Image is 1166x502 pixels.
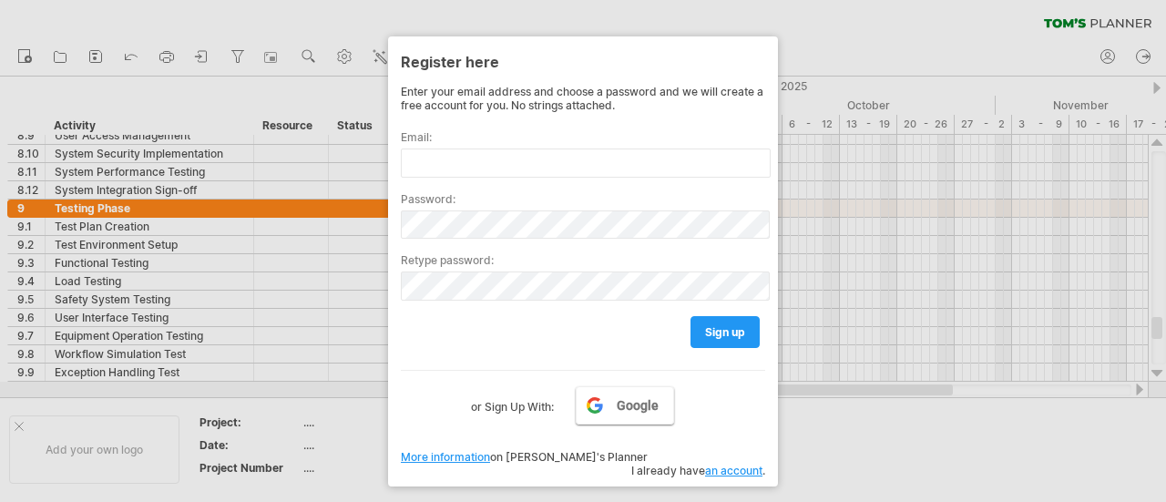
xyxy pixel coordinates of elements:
[401,192,765,206] label: Password:
[401,130,765,144] label: Email:
[705,325,745,339] span: sign up
[401,253,765,267] label: Retype password:
[705,464,762,477] a: an account
[631,464,765,477] span: I already have .
[401,85,765,112] div: Enter your email address and choose a password and we will create a free account for you. No stri...
[617,398,659,413] span: Google
[471,386,554,417] label: or Sign Up With:
[401,450,490,464] a: More information
[690,316,760,348] a: sign up
[401,450,648,464] span: on [PERSON_NAME]'s Planner
[576,386,674,425] a: Google
[401,45,765,77] div: Register here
